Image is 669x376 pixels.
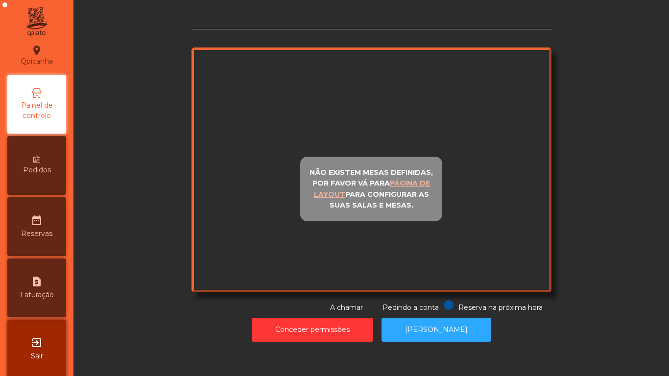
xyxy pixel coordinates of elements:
[382,318,491,342] button: [PERSON_NAME]
[21,43,53,68] div: Qpicanha
[31,337,43,349] i: exit_to_app
[382,303,439,312] span: Pedindo a conta
[20,290,54,300] span: Faturação
[31,214,43,226] i: date_range
[31,351,43,361] span: Sair
[21,229,52,239] span: Reservas
[252,318,373,342] button: Conceder permissões
[24,5,48,39] img: qpiato
[305,167,438,211] p: Não existem mesas definidas, por favor vá para para configurar as suas salas e mesas.
[31,45,43,56] i: location_on
[314,179,430,199] u: página de layout
[330,303,363,312] span: A chamar
[458,303,543,312] span: Reserva na próxima hora
[31,276,43,287] i: request_page
[23,165,51,175] span: Pedidos
[10,100,64,121] span: Painel de controlo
